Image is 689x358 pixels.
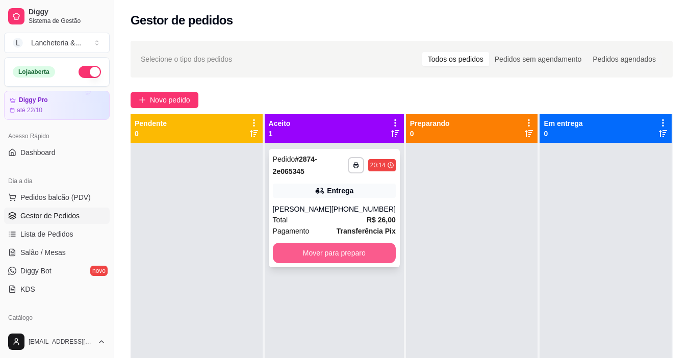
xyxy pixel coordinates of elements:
[273,204,331,214] div: [PERSON_NAME]
[29,338,93,346] span: [EMAIL_ADDRESS][DOMAIN_NAME]
[4,173,110,189] div: Dia a dia
[410,118,450,129] p: Preparando
[422,52,489,66] div: Todos os pedidos
[587,52,661,66] div: Pedidos agendados
[13,66,55,78] div: Loja aberta
[544,129,582,139] p: 0
[4,329,110,354] button: [EMAIL_ADDRESS][DOMAIN_NAME]
[4,310,110,326] div: Catálogo
[79,66,101,78] button: Alterar Status
[150,94,190,106] span: Novo pedido
[4,144,110,161] a: Dashboard
[273,243,396,263] button: Mover para preparo
[20,147,56,158] span: Dashboard
[269,118,291,129] p: Aceito
[4,281,110,297] a: KDS
[273,225,310,237] span: Pagamento
[20,192,91,202] span: Pedidos balcão (PDV)
[337,227,396,235] strong: Transferência Pix
[544,118,582,129] p: Em entrega
[4,4,110,29] a: DiggySistema de Gestão
[4,208,110,224] a: Gestor de Pedidos
[139,96,146,104] span: plus
[273,155,295,163] span: Pedido
[370,161,386,169] div: 20:14
[4,244,110,261] a: Salão / Mesas
[4,189,110,206] button: Pedidos balcão (PDV)
[17,106,42,114] article: até 22/10
[20,229,73,239] span: Lista de Pedidos
[489,52,587,66] div: Pedidos sem agendamento
[131,12,233,29] h2: Gestor de pedidos
[4,91,110,120] a: Diggy Proaté 22/10
[4,128,110,144] div: Acesso Rápido
[4,33,110,53] button: Select a team
[31,38,81,48] div: Lancheteria & ...
[269,129,291,139] p: 1
[20,211,80,221] span: Gestor de Pedidos
[135,129,167,139] p: 0
[20,247,66,258] span: Salão / Mesas
[273,155,317,175] strong: # 2874-2e065345
[20,284,35,294] span: KDS
[20,266,52,276] span: Diggy Bot
[327,186,353,196] div: Entrega
[131,92,198,108] button: Novo pedido
[135,118,167,129] p: Pendente
[13,38,23,48] span: L
[273,214,288,225] span: Total
[410,129,450,139] p: 0
[29,8,106,17] span: Diggy
[331,204,396,214] div: [PHONE_NUMBER]
[4,263,110,279] a: Diggy Botnovo
[4,226,110,242] a: Lista de Pedidos
[367,216,396,224] strong: R$ 26,00
[141,54,232,65] span: Selecione o tipo dos pedidos
[19,96,48,104] article: Diggy Pro
[29,17,106,25] span: Sistema de Gestão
